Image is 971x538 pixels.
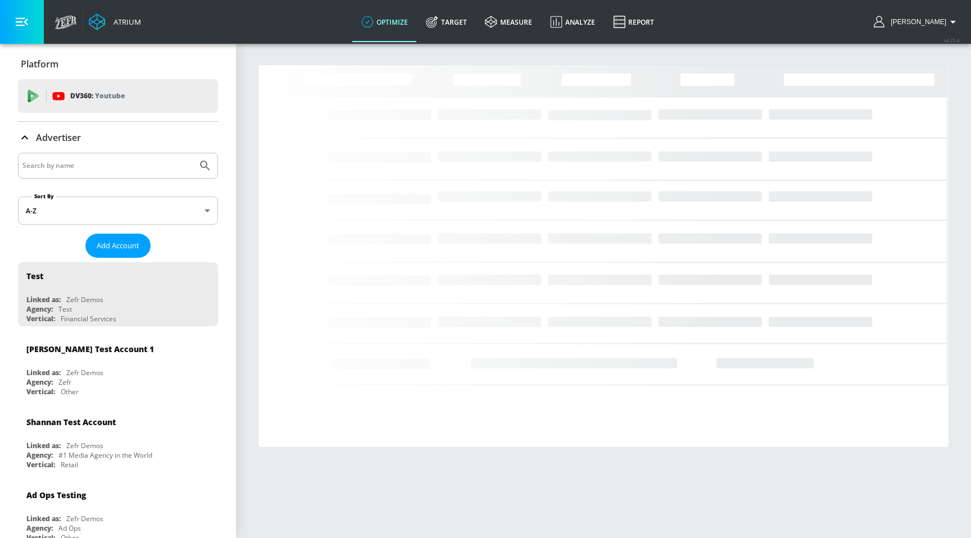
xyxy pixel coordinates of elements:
div: Vertical: [26,460,55,469]
div: A-Z [18,197,218,225]
div: Platform [18,48,218,80]
div: Zefr [58,377,71,387]
div: DV360: Youtube [18,79,218,113]
div: Linked as: [26,368,61,377]
div: Agency: [26,450,53,460]
div: Atrium [109,17,141,27]
div: Ad Ops [58,523,81,533]
div: Financial Services [61,314,116,323]
a: Target [417,2,476,42]
span: Add Account [97,239,139,252]
div: Test [26,271,43,281]
a: Atrium [89,13,141,30]
a: Analyze [541,2,604,42]
p: DV360: [70,90,125,102]
a: measure [476,2,541,42]
div: Linked as: [26,295,61,304]
div: Vertical: [26,387,55,396]
div: Zefr Demos [66,441,103,450]
div: TestLinked as:Zefr DemosAgency:TestVertical:Financial Services [18,262,218,326]
div: [PERSON_NAME] Test Account 1Linked as:Zefr DemosAgency:ZefrVertical:Other [18,335,218,399]
input: Search by name [22,158,193,173]
div: Shannan Test AccountLinked as:Zefr DemosAgency:#1 Media Agency in the WorldVertical:Retail [18,408,218,472]
a: Report [604,2,663,42]
div: Agency: [26,304,53,314]
div: Shannan Test Account [26,417,116,427]
label: Sort By [32,193,56,200]
span: v 4.25.4 [944,37,960,43]
div: Agency: [26,523,53,533]
div: Linked as: [26,441,61,450]
button: Add Account [85,234,151,258]
div: #1 Media Agency in the World [58,450,152,460]
div: Ad Ops Testing [26,490,86,500]
div: Zefr Demos [66,514,103,523]
span: login as: justin.nim@zefr.com [886,18,946,26]
div: Advertiser [18,122,218,153]
div: Linked as: [26,514,61,523]
button: [PERSON_NAME] [874,15,960,29]
a: optimize [352,2,417,42]
div: Test [58,304,72,314]
div: Other [61,387,79,396]
div: [PERSON_NAME] Test Account 1 [26,344,154,354]
div: Agency: [26,377,53,387]
p: Advertiser [36,131,81,144]
div: Vertical: [26,314,55,323]
p: Youtube [95,90,125,102]
div: Zefr Demos [66,368,103,377]
div: Zefr Demos [66,295,103,304]
div: Retail [61,460,78,469]
p: Platform [21,58,58,70]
